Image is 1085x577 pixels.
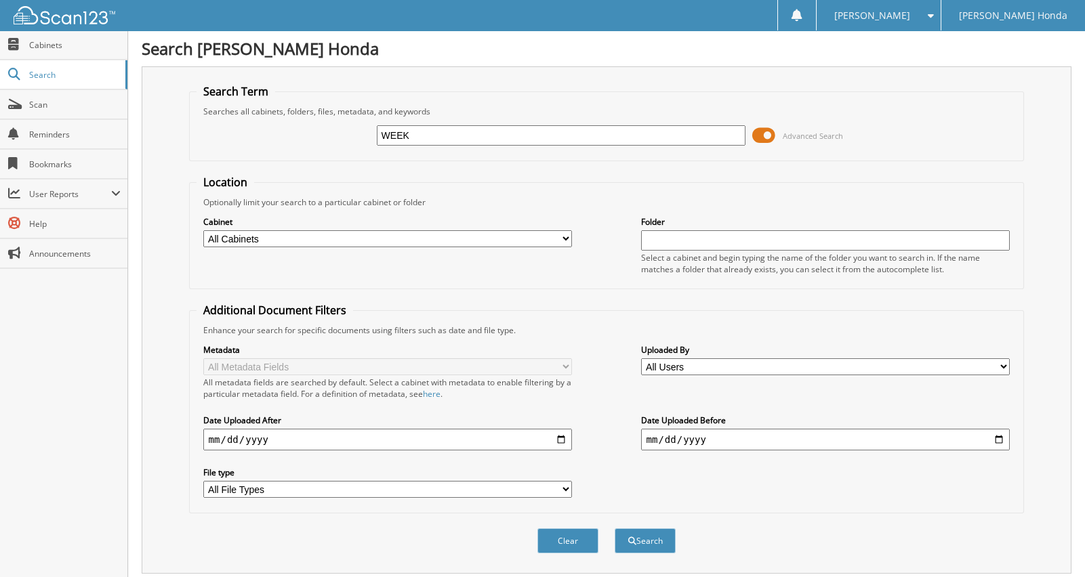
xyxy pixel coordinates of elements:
[29,248,121,259] span: Announcements
[197,84,275,99] legend: Search Term
[641,216,1010,228] label: Folder
[29,129,121,140] span: Reminders
[203,414,573,426] label: Date Uploaded After
[197,196,1017,208] div: Optionally limit your search to a particular cabinet or folder
[615,528,676,553] button: Search
[641,414,1010,426] label: Date Uploaded Before
[537,528,598,553] button: Clear
[641,252,1010,275] div: Select a cabinet and begin typing the name of the folder you want to search in. If the name match...
[29,218,121,230] span: Help
[197,106,1017,117] div: Searches all cabinets, folders, files, metadata, and keywords
[959,12,1067,20] span: [PERSON_NAME] Honda
[29,188,111,200] span: User Reports
[203,467,573,478] label: File type
[197,324,1017,336] div: Enhance your search for specific documents using filters such as date and file type.
[29,39,121,51] span: Cabinets
[203,429,573,450] input: start
[29,69,119,81] span: Search
[203,344,573,356] label: Metadata
[783,131,843,141] span: Advanced Search
[641,429,1010,450] input: end
[29,158,121,170] span: Bookmarks
[1017,512,1085,577] iframe: Chat Widget
[197,175,254,190] legend: Location
[29,99,121,110] span: Scan
[834,12,910,20] span: [PERSON_NAME]
[203,377,573,400] div: All metadata fields are searched by default. Select a cabinet with metadata to enable filtering b...
[423,388,441,400] a: here
[142,37,1071,60] h1: Search [PERSON_NAME] Honda
[14,6,115,24] img: scan123-logo-white.svg
[203,216,573,228] label: Cabinet
[641,344,1010,356] label: Uploaded By
[197,303,353,318] legend: Additional Document Filters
